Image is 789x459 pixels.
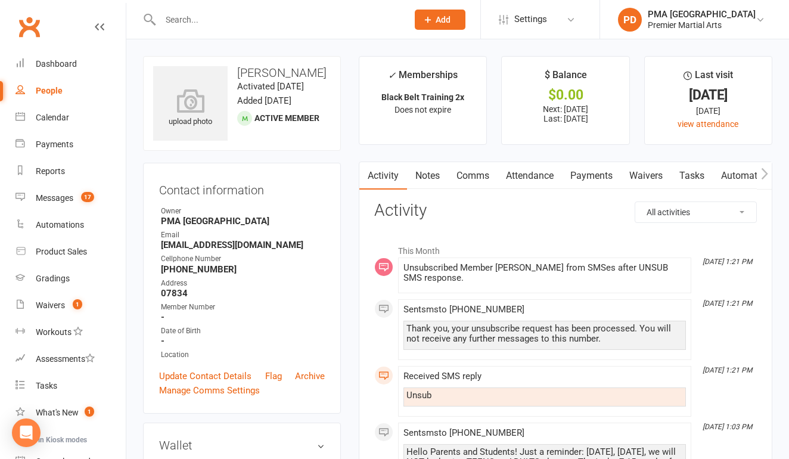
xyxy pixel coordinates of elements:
strong: Black Belt Training 2x [381,92,464,102]
div: Memberships [388,67,458,89]
a: Clubworx [14,12,44,42]
a: Flag [265,369,282,383]
time: Activated [DATE] [237,81,304,92]
a: Automations [15,212,126,238]
i: ✓ [388,70,396,81]
a: Tasks [15,373,126,399]
div: Tasks [36,381,57,390]
a: Comms [448,162,498,190]
a: Product Sales [15,238,126,265]
strong: - [161,312,325,322]
div: PD [618,8,642,32]
a: Messages 17 [15,185,126,212]
a: Payments [562,162,621,190]
a: Update Contact Details [159,369,251,383]
button: Add [415,10,465,30]
a: Gradings [15,265,126,292]
div: Cellphone Number [161,253,325,265]
a: Dashboard [15,51,126,77]
div: Waivers [36,300,65,310]
a: Workouts [15,319,126,346]
div: What's New [36,408,79,417]
span: Sent sms to [PHONE_NUMBER] [403,304,524,315]
span: Settings [514,6,547,33]
span: Sent sms to [PHONE_NUMBER] [403,427,524,438]
div: Unsubscribed Member [PERSON_NAME] from SMSes after UNSUB SMS response. [403,263,686,283]
div: Address [161,278,325,289]
a: Notes [407,162,448,190]
a: Activity [359,162,407,190]
a: What's New1 [15,399,126,426]
div: Automations [36,220,84,229]
div: Member Number [161,302,325,313]
input: Search... [157,11,399,28]
a: Manage Comms Settings [159,383,260,398]
div: Thank you, your unsubscribe request has been processed. You will not receive any further messages... [406,324,683,344]
div: Reports [36,166,65,176]
span: Active member [254,113,319,123]
h3: Activity [374,201,757,220]
div: Owner [161,206,325,217]
div: People [36,86,63,95]
div: Calendar [36,113,69,122]
a: Payments [15,131,126,158]
div: Unsub [406,390,683,401]
strong: PMA [GEOGRAPHIC_DATA] [161,216,325,227]
div: $ Balance [545,67,587,89]
strong: [PHONE_NUMBER] [161,264,325,275]
span: 17 [81,192,94,202]
div: Received SMS reply [403,371,686,382]
h3: Wallet [159,439,325,452]
div: Location [161,349,325,361]
a: Attendance [498,162,562,190]
div: Assessments [36,354,95,364]
p: Next: [DATE] Last: [DATE] [512,104,618,123]
li: This Month [374,238,757,258]
div: Product Sales [36,247,87,256]
i: [DATE] 1:03 PM [703,423,752,431]
div: Last visit [684,67,733,89]
h3: Contact information [159,179,325,197]
i: [DATE] 1:21 PM [703,299,752,308]
strong: - [161,336,325,346]
div: upload photo [153,89,228,128]
div: PMA [GEOGRAPHIC_DATA] [648,9,756,20]
a: Waivers [621,162,671,190]
div: Dashboard [36,59,77,69]
a: Assessments [15,346,126,373]
div: Payments [36,139,73,149]
i: [DATE] 1:21 PM [703,366,752,374]
a: Reports [15,158,126,185]
span: 1 [85,407,94,417]
a: Automations [713,162,784,190]
div: Premier Martial Arts [648,20,756,30]
div: Gradings [36,274,70,283]
i: [DATE] 1:21 PM [703,258,752,266]
div: [DATE] [656,104,761,117]
div: Messages [36,193,73,203]
div: $0.00 [512,89,618,101]
a: Waivers 1 [15,292,126,319]
div: Open Intercom Messenger [12,418,41,447]
span: Add [436,15,451,24]
div: [DATE] [656,89,761,101]
time: Added [DATE] [237,95,291,106]
a: Tasks [671,162,713,190]
a: view attendance [678,119,738,129]
h3: [PERSON_NAME] [153,66,331,79]
div: Date of Birth [161,325,325,337]
a: Calendar [15,104,126,131]
div: Email [161,229,325,241]
span: Does not expire [394,105,451,114]
strong: 07834 [161,288,325,299]
a: People [15,77,126,104]
span: 1 [73,299,82,309]
strong: [EMAIL_ADDRESS][DOMAIN_NAME] [161,240,325,250]
div: Workouts [36,327,72,337]
a: Archive [295,369,325,383]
